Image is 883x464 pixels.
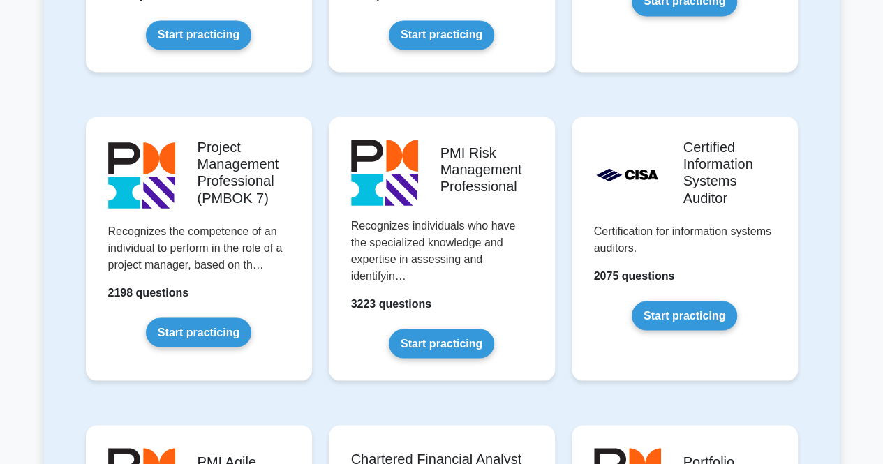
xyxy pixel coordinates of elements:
[632,301,737,330] a: Start practicing
[389,20,494,50] a: Start practicing
[146,20,251,50] a: Start practicing
[389,329,494,358] a: Start practicing
[146,317,251,347] a: Start practicing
